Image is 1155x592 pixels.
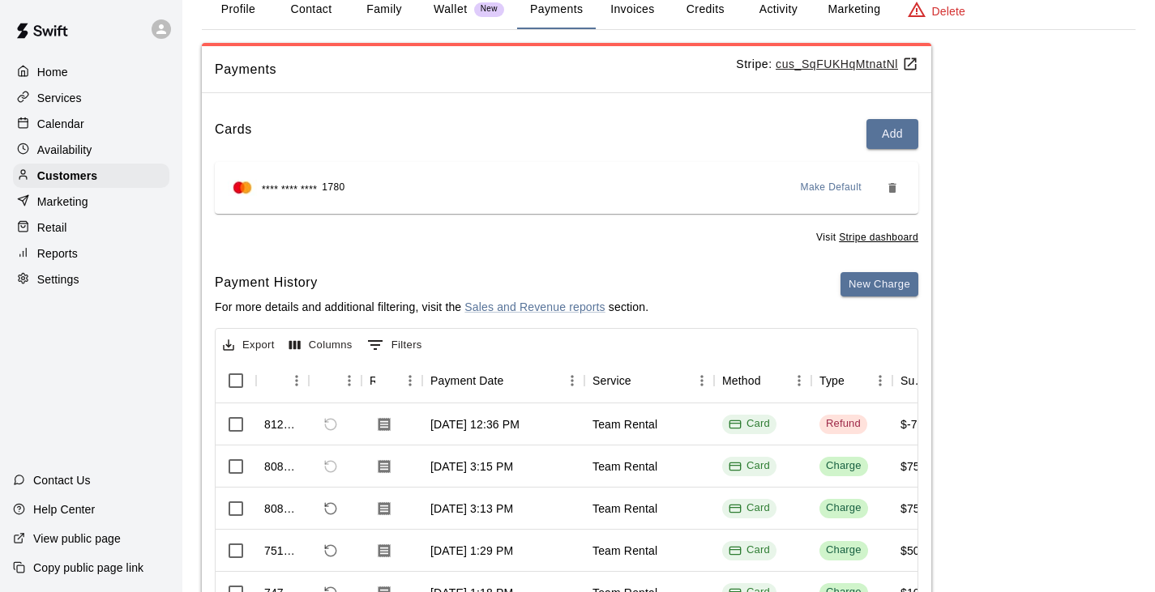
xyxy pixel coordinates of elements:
a: Home [13,60,169,84]
button: Sort [504,369,527,392]
p: Retail [37,219,67,236]
button: Download Receipt [370,494,399,523]
span: Make Default [801,180,862,196]
div: Sep 10, 2025, 3:13 PM [430,500,513,517]
div: Subtotal [900,358,926,403]
img: Credit card brand logo [228,180,257,196]
button: Make Default [794,175,869,201]
div: 808978 [264,458,301,475]
div: Marketing [13,190,169,214]
button: Sort [631,369,654,392]
button: Remove [879,175,905,201]
div: Type [811,358,892,403]
a: Sales and Revenue reports [464,300,605,313]
button: Menu [868,368,892,393]
a: Calendar [13,112,169,136]
h6: Cards [215,119,252,149]
div: $50.00 [900,543,936,559]
div: Charge [826,543,862,558]
div: $75.00 [900,458,936,475]
span: Refund payment [317,537,344,564]
div: Refund [826,416,861,432]
button: Download Receipt [370,452,399,481]
a: cus_SqFUKHqMtnatNl [776,57,918,70]
a: Settings [13,267,169,292]
p: Settings [37,271,79,287]
button: Sort [761,369,784,392]
p: Copy public page link [33,560,143,576]
button: Sort [317,369,340,392]
p: Services [37,90,82,106]
div: Service [592,358,631,403]
div: Sep 10, 2025, 3:15 PM [430,458,513,475]
button: Menu [560,368,584,393]
button: Sort [845,369,867,392]
h6: Payment History [215,272,648,293]
div: Charge [826,458,862,474]
button: Menu [787,368,811,393]
div: Payment Date [422,358,584,403]
span: Cannot refund a payment with type REFUND [317,411,344,438]
div: Team Rental [592,458,657,475]
button: Sort [264,369,287,392]
p: For more details and additional filtering, visit the section. [215,299,648,315]
u: Stripe dashboard [839,232,918,243]
p: Home [37,64,68,80]
div: 808973 [264,500,301,517]
div: Method [722,358,761,403]
span: Visit [816,230,918,246]
p: Stripe: [736,56,918,73]
p: Contact Us [33,472,91,488]
div: Service [584,358,714,403]
p: Help Center [33,501,95,517]
div: Refund [309,358,361,403]
button: Download Receipt [370,536,399,565]
button: New Charge [841,272,918,297]
div: Card [729,500,770,516]
button: Menu [690,368,714,393]
div: Receipt [361,358,422,403]
a: Availability [13,138,169,162]
button: Select columns [285,333,357,358]
a: Services [13,86,169,110]
div: Charge [826,500,862,516]
a: Retail [13,215,169,240]
p: Wallet [434,1,468,18]
div: Aug 12, 2025, 1:29 PM [430,543,513,559]
div: Payment Date [430,358,504,403]
div: 812224 [264,416,301,432]
button: Download Receipt [370,410,399,439]
span: Payments [215,59,736,80]
span: New [474,4,504,15]
div: Team Rental [592,500,657,517]
p: Customers [37,168,97,184]
p: Reports [37,245,78,262]
div: Id [256,358,309,403]
p: Marketing [37,194,88,210]
a: Customers [13,164,169,188]
div: Method [714,358,811,403]
div: Team Rental [592,416,657,432]
button: Sort [375,369,398,392]
button: Export [219,333,279,358]
div: 751626 [264,543,301,559]
div: Reports [13,241,169,266]
button: Add [866,119,918,149]
div: Type [819,358,845,403]
div: $75.00 [900,500,936,517]
div: Team Rental [592,543,657,559]
p: Availability [37,142,92,158]
div: Receipt [370,358,375,403]
div: Card [729,543,770,558]
span: 1780 [322,180,344,196]
p: View public page [33,530,121,547]
button: Menu [284,368,309,393]
button: Show filters [363,332,426,358]
div: $-75.00 [900,416,940,432]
